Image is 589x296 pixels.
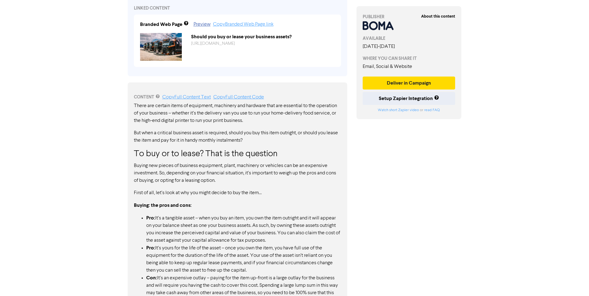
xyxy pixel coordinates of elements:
[363,55,455,62] div: WHERE YOU CAN SHARE IT
[363,35,455,42] div: AVAILABLE
[186,40,339,47] div: https://public2.bomamarketing.com/cp/1pyba3KqLcnJs87Twyu6QE?sa=klxqfyFv
[363,43,455,50] div: [DATE] - [DATE]
[194,22,211,27] a: Preview
[134,5,341,11] div: LINKED CONTENT
[134,189,341,197] p: First of all, let’s look at why you might decide to buy the item…
[363,77,455,90] button: Deliver in Campaign
[140,21,182,28] div: Branded Web Page
[146,275,157,281] strong: Con:
[134,202,192,208] strong: Buying: the pros and cons:
[134,162,341,184] p: Buying new pieces of business equipment, plant, machinery or vehicles can be an expensive investm...
[213,95,264,100] a: Copy Full Content Code
[363,92,455,105] button: Setup Zapier Integration
[134,129,341,144] p: But when a critical business asset is required, should you buy this item outright, or should you ...
[146,214,341,244] li: It’s a tangible asset – when you buy an item, you own the item outright and it will appear on you...
[363,107,455,113] div: or
[191,41,235,46] a: [URL][DOMAIN_NAME]
[134,94,341,101] div: CONTENT
[558,266,589,296] iframe: Chat Widget
[146,244,341,274] li: It’s yours for the life of the asset – once you own the item, you have full use of the equipment ...
[134,102,341,124] p: There are certain items of equipment, machinery and hardware that are essential to the operation ...
[363,14,455,20] div: PUBLISHER
[162,95,211,100] a: Copy Full Content Text
[186,33,339,40] div: Should you buy or lease your business assets?
[146,245,155,251] strong: Pro:
[363,63,455,70] div: Email, Social & Website
[421,14,455,19] strong: About this content
[213,22,274,27] a: Copy Branded Web Page link
[134,149,341,160] h3: To buy or to lease? That is the question
[378,108,419,112] a: Watch short Zapier video
[146,215,155,221] strong: Pro:
[424,108,440,112] a: read FAQ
